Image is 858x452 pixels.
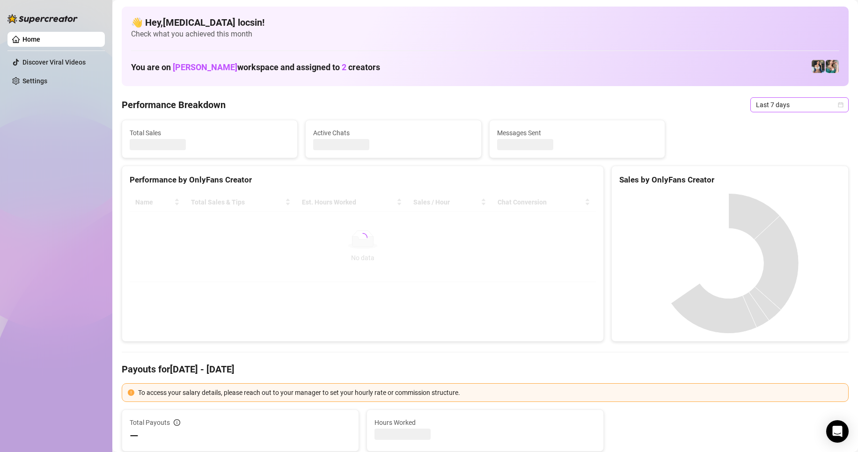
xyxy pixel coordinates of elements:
[838,102,843,108] span: calendar
[131,29,839,39] span: Check what you achieved this month
[812,60,825,73] img: Katy
[374,417,596,428] span: Hours Worked
[130,128,290,138] span: Total Sales
[128,389,134,396] span: exclamation-circle
[130,174,596,186] div: Performance by OnlyFans Creator
[342,62,346,72] span: 2
[826,420,849,443] div: Open Intercom Messenger
[756,98,843,112] span: Last 7 days
[130,429,139,444] span: —
[173,62,237,72] span: [PERSON_NAME]
[356,231,369,244] span: loading
[122,363,849,376] h4: Payouts for [DATE] - [DATE]
[22,77,47,85] a: Settings
[174,419,180,426] span: info-circle
[22,58,86,66] a: Discover Viral Videos
[131,62,380,73] h1: You are on workspace and assigned to creators
[122,98,226,111] h4: Performance Breakdown
[130,417,170,428] span: Total Payouts
[497,128,657,138] span: Messages Sent
[826,60,839,73] img: Zaddy
[138,387,843,398] div: To access your salary details, please reach out to your manager to set your hourly rate or commis...
[22,36,40,43] a: Home
[619,174,841,186] div: Sales by OnlyFans Creator
[7,14,78,23] img: logo-BBDzfeDw.svg
[131,16,839,29] h4: 👋 Hey, [MEDICAL_DATA] locsin !
[313,128,473,138] span: Active Chats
